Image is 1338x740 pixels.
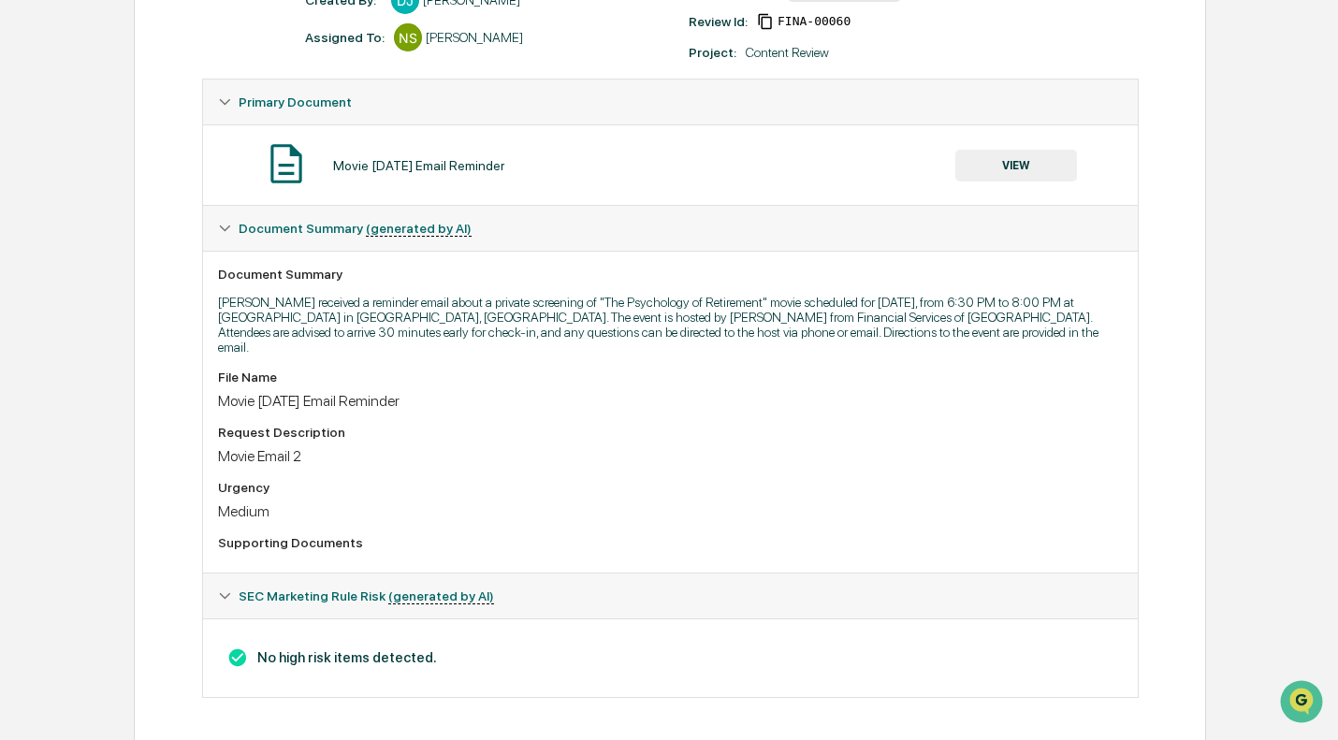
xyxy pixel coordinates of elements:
div: Assigned To: [305,30,385,45]
div: Primary Document [203,124,1138,205]
div: Document Summary [218,267,1123,282]
div: We're available if you need us! [64,162,237,177]
a: 🗄️Attestations [128,228,240,262]
p: How can we help? [19,39,341,69]
span: SEC Marketing Rule Risk [239,588,494,603]
u: (generated by AI) [366,221,472,237]
span: Data Lookup [37,271,118,290]
div: Start new chat [64,143,307,162]
p: [PERSON_NAME] received a reminder email about a private screening of "The Psychology of Retiremen... [218,295,1123,355]
div: [PERSON_NAME] [426,30,523,45]
div: 🗄️ [136,238,151,253]
div: Document Summary (generated by AI) [203,251,1138,573]
div: Project: [689,45,736,60]
div: Urgency [218,480,1123,495]
div: Document Summary (generated by AI) [203,618,1138,697]
div: Medium [218,502,1123,520]
img: 1746055101610-c473b297-6a78-478c-a979-82029cc54cd1 [19,143,52,177]
span: Primary Document [239,94,352,109]
div: Supporting Documents [218,535,1123,550]
div: Content Review [746,45,829,60]
span: Document Summary [239,221,472,236]
span: Attestations [154,236,232,254]
span: a15ec8cc-9f92-4069-85a2-22a077ba8154 [778,14,851,29]
div: Review Id: [689,14,748,29]
a: Powered byPylon [132,316,226,331]
a: 🔎Data Lookup [11,264,125,297]
div: Movie [DATE] Email Reminder [218,392,1123,410]
div: NS [394,23,422,51]
div: SEC Marketing Rule Risk (generated by AI) [203,573,1138,618]
div: Primary Document [203,80,1138,124]
u: (generated by AI) [388,588,494,604]
span: Pylon [186,317,226,331]
div: 🔎 [19,273,34,288]
div: Movie [DATE] Email Reminder [333,158,504,173]
button: VIEW [955,150,1077,181]
h3: No high risk items detected. [218,647,1123,668]
div: Movie Email 2 [218,447,1123,465]
span: Preclearance [37,236,121,254]
div: 🖐️ [19,238,34,253]
div: Document Summary (generated by AI) [203,206,1138,251]
button: Start new chat [318,149,341,171]
a: 🖐️Preclearance [11,228,128,262]
div: Request Description [218,425,1123,440]
img: Document Icon [263,140,310,187]
div: File Name [218,370,1123,385]
iframe: Open customer support [1278,678,1329,729]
